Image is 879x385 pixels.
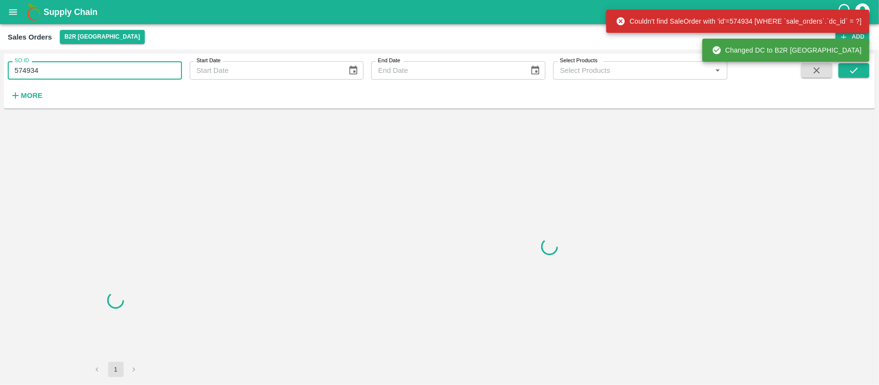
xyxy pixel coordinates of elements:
[8,61,182,80] input: Enter SO ID
[14,57,29,65] label: SO ID
[8,31,52,43] div: Sales Orders
[21,92,42,99] strong: More
[108,362,124,377] button: page 1
[712,64,724,77] button: Open
[196,57,221,65] label: Start Date
[2,1,24,23] button: open drawer
[560,57,598,65] label: Select Products
[8,87,45,104] button: More
[60,30,145,44] button: Select DC
[190,61,340,80] input: Start Date
[43,5,837,19] a: Supply Chain
[526,61,544,80] button: Choose date
[43,7,98,17] b: Supply Chain
[371,61,522,80] input: End Date
[88,362,143,377] nav: pagination navigation
[24,2,43,22] img: logo
[616,13,862,30] div: Couldn't find SaleOrder with 'id'=574934 [WHERE `sale_orders`.`dc_id` = ?]
[712,41,862,59] div: Changed DC to B2R [GEOGRAPHIC_DATA]
[556,64,709,77] input: Select Products
[344,61,363,80] button: Choose date
[378,57,400,65] label: End Date
[854,2,871,22] div: account of current user
[837,3,854,21] div: customer-support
